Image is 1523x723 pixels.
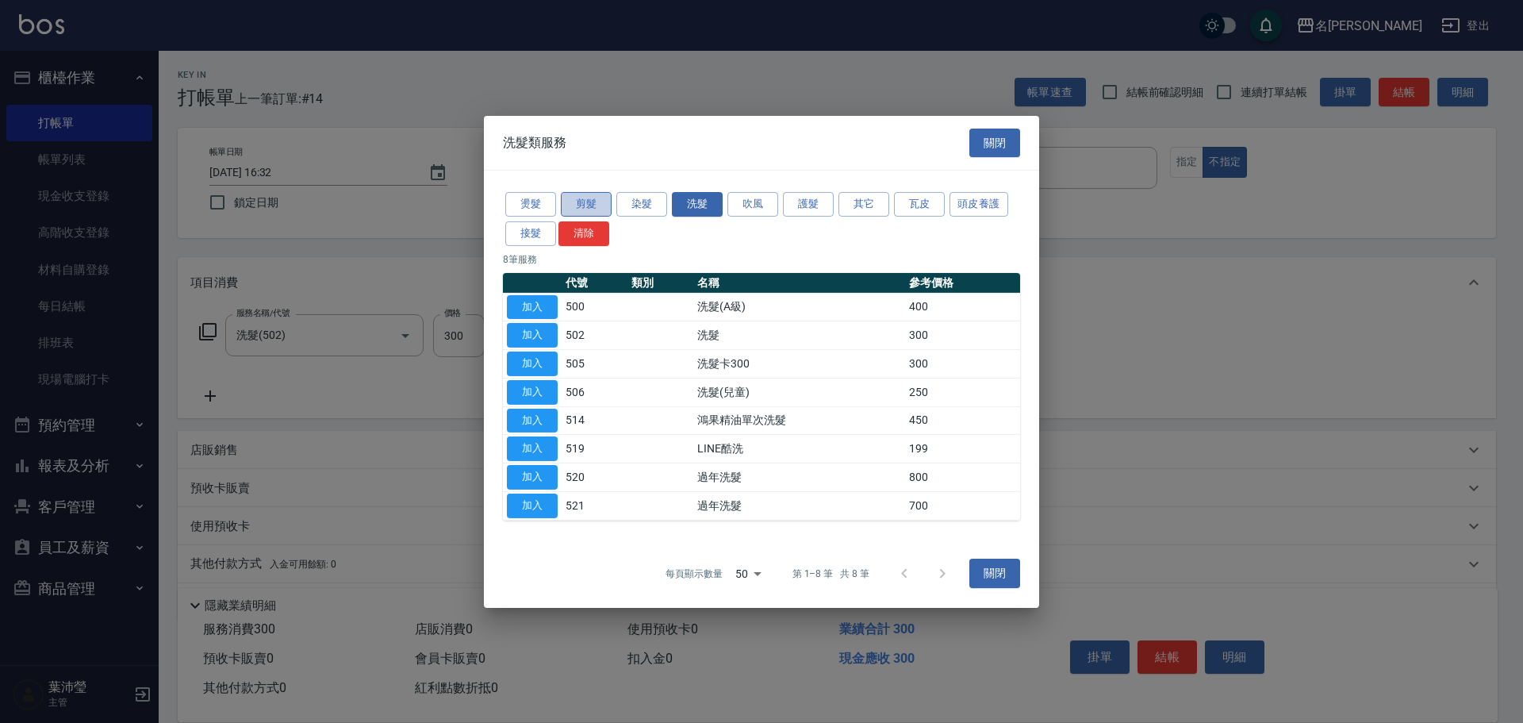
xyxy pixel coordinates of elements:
p: 第 1–8 筆 共 8 筆 [792,567,869,581]
td: 250 [905,378,1020,406]
td: 521 [562,491,627,520]
td: 520 [562,463,627,491]
td: 鴻果精油單次洗髮 [693,406,905,435]
td: 洗髮(兒童) [693,378,905,406]
td: 洗髮 [693,321,905,350]
th: 類別 [627,272,693,293]
td: 519 [562,435,627,463]
td: LINE酷洗 [693,435,905,463]
button: 染髮 [616,192,667,217]
button: 接髮 [505,221,556,246]
td: 700 [905,491,1020,520]
td: 502 [562,321,627,350]
button: 加入 [507,380,558,405]
button: 瓦皮 [894,192,945,217]
button: 清除 [558,221,609,246]
td: 500 [562,293,627,321]
button: 加入 [507,436,558,461]
p: 8 筆服務 [503,252,1020,266]
div: 50 [729,552,767,594]
button: 加入 [507,294,558,319]
button: 關閉 [969,128,1020,157]
button: 加入 [507,352,558,376]
td: 514 [562,406,627,435]
button: 其它 [838,192,889,217]
td: 199 [905,435,1020,463]
td: 洗髮(A級) [693,293,905,321]
td: 450 [905,406,1020,435]
button: 洗髮 [672,192,723,217]
td: 過年洗髮 [693,463,905,491]
td: 505 [562,349,627,378]
button: 頭皮養護 [949,192,1008,217]
td: 300 [905,349,1020,378]
td: 506 [562,378,627,406]
span: 洗髮類服務 [503,135,566,151]
th: 名稱 [693,272,905,293]
button: 加入 [507,494,558,518]
td: 洗髮卡300 [693,349,905,378]
td: 過年洗髮 [693,491,905,520]
button: 剪髮 [561,192,612,217]
th: 代號 [562,272,627,293]
th: 參考價格 [905,272,1020,293]
button: 吹風 [727,192,778,217]
button: 燙髮 [505,192,556,217]
button: 加入 [507,465,558,490]
td: 400 [905,293,1020,321]
button: 加入 [507,323,558,348]
button: 關閉 [969,559,1020,588]
button: 護髮 [783,192,834,217]
button: 加入 [507,408,558,433]
td: 300 [905,321,1020,350]
p: 每頁顯示數量 [666,567,723,581]
td: 800 [905,463,1020,491]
